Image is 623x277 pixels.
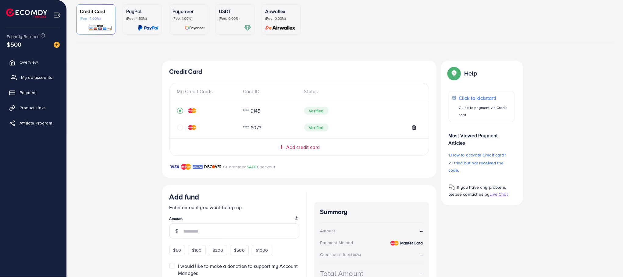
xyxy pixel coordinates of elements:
p: (Fee: 1.00%) [173,16,205,21]
span: I would like to make a donation to support my Account Manager. [178,263,298,276]
span: Verified [304,124,329,131]
span: How to activate Credit card? [451,152,506,158]
h4: Credit Card [169,68,429,75]
p: Enter amount you want to top-up [169,204,299,211]
span: Overview [20,59,38,65]
span: Verified [304,107,329,115]
span: Payment [20,89,37,96]
span: If you have any problem, please contact us by [449,184,506,197]
span: I tried but not received the code. [449,160,504,173]
span: Add credit card [286,144,320,151]
strong: MasterCard [400,240,423,246]
img: Popup guide [449,184,455,191]
a: Overview [5,56,62,68]
p: Help [465,70,477,77]
span: $1000 [256,247,268,253]
a: My ad accounts [5,71,62,83]
span: Ecomdy Balance [7,33,40,40]
p: Guide to payment via Credit card [459,104,511,119]
legend: Amount [169,216,299,223]
img: brand [193,163,203,170]
h4: Summary [320,208,423,216]
img: card [244,24,251,31]
h3: Add fund [169,192,199,201]
span: $500 [234,247,245,253]
p: (Fee: 0.00%) [265,16,297,21]
strong: -- [420,251,423,258]
p: Credit Card [80,8,112,15]
span: $500 [7,40,22,49]
img: menu [54,12,61,19]
img: brand [181,163,191,170]
p: USDT [219,8,251,15]
img: credit [188,108,196,113]
p: 1. [449,151,514,159]
div: Status [299,88,422,95]
div: Payment Method [320,240,353,246]
span: Live Chat [490,191,508,197]
p: (Fee: 4.50%) [126,16,158,21]
div: Amount [320,228,335,234]
iframe: Chat [597,250,618,272]
img: card [88,24,112,31]
div: My Credit Cards [177,88,238,95]
p: Airwallex [265,8,297,15]
span: My ad accounts [21,74,52,80]
span: $200 [213,247,223,253]
svg: record circle [177,108,183,114]
img: brand [204,163,222,170]
img: credit [188,125,196,130]
small: (4.00%) [349,252,361,257]
img: image [54,42,60,48]
img: Popup guide [449,68,460,79]
svg: circle [177,124,183,131]
strong: -- [420,227,423,234]
img: logo [6,9,47,18]
p: PayPal [126,8,158,15]
p: Payoneer [173,8,205,15]
p: Most Viewed Payment Articles [449,127,514,146]
span: Affiliate Program [20,120,52,126]
span: $50 [173,247,181,253]
img: credit [390,241,399,246]
img: card [185,24,205,31]
a: Affiliate Program [5,117,62,129]
span: $100 [192,247,202,253]
strong: -- [420,270,423,277]
img: brand [169,163,180,170]
p: (Fee: 4.00%) [80,16,112,21]
span: SAFE [247,164,257,170]
p: Click to kickstart! [459,94,511,102]
p: 2. [449,159,514,174]
a: Product Links [5,102,62,114]
div: Card ID [238,88,299,95]
span: Product Links [20,105,46,111]
div: Credit card fee [320,251,363,258]
p: Guaranteed Checkout [223,163,276,170]
p: (Fee: 0.00%) [219,16,251,21]
img: card [138,24,158,31]
img: card [263,24,297,31]
a: Payment [5,86,62,99]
